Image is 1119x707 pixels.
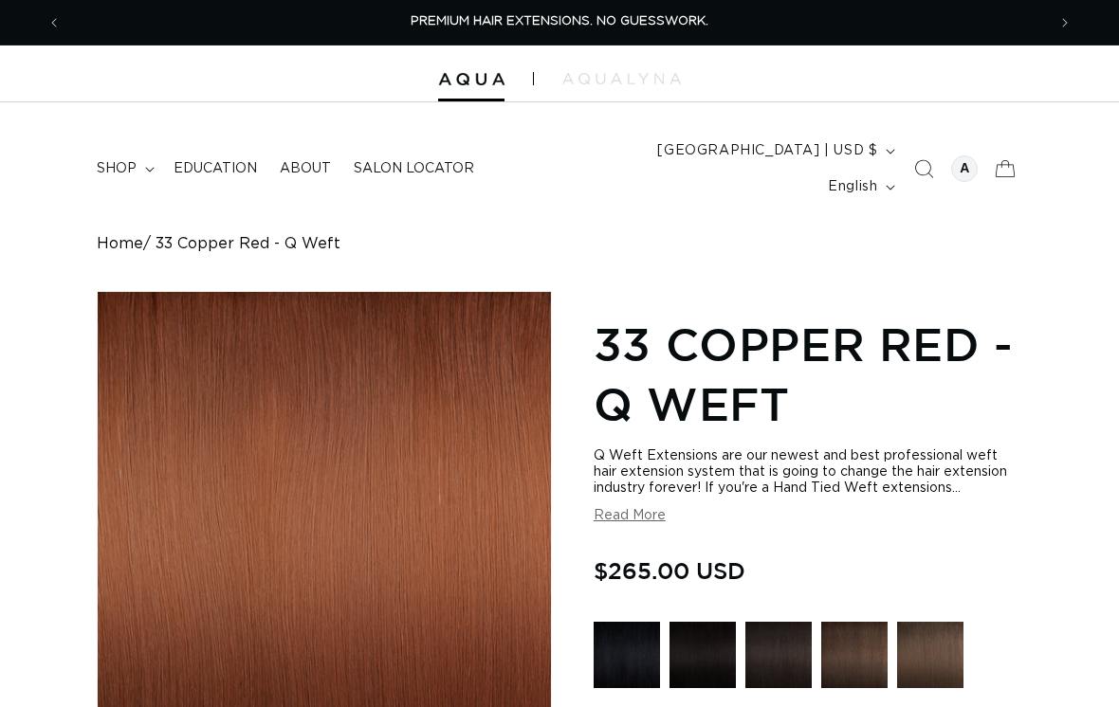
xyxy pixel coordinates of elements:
[411,15,708,27] span: PREMIUM HAIR EXTENSIONS. NO GUESSWORK.
[670,622,736,688] img: 1N Natural Black - Q Weft
[33,5,75,41] button: Previous announcement
[562,73,681,84] img: aqualyna.com
[816,169,903,205] button: English
[821,622,888,688] img: 2 Dark Brown - Q Weft
[174,160,257,177] span: Education
[745,622,812,688] img: 1B Soft Black - Q Weft
[594,448,1022,497] div: Q Weft Extensions are our newest and best professional weft hair extension system that is going t...
[594,508,666,524] button: Read More
[162,149,268,189] a: Education
[646,133,903,169] button: [GEOGRAPHIC_DATA] | USD $
[438,73,504,86] img: Aqua Hair Extensions
[97,160,137,177] span: shop
[903,148,945,190] summary: Search
[897,622,963,698] a: 4AB Medium Ash Brown - Q Weft
[594,315,1022,433] h1: 33 Copper Red - Q Weft
[342,149,486,189] a: Salon Locator
[156,235,340,253] span: 33 Copper Red - Q Weft
[745,622,812,698] a: 1B Soft Black - Q Weft
[280,160,331,177] span: About
[354,160,474,177] span: Salon Locator
[821,622,888,698] a: 2 Dark Brown - Q Weft
[897,622,963,688] img: 4AB Medium Ash Brown - Q Weft
[594,622,660,698] a: 1 Black - Q Weft
[97,235,143,253] a: Home
[97,235,1022,253] nav: breadcrumbs
[1044,5,1086,41] button: Next announcement
[85,149,162,189] summary: shop
[828,177,877,197] span: English
[594,622,660,688] img: 1 Black - Q Weft
[268,149,342,189] a: About
[670,622,736,698] a: 1N Natural Black - Q Weft
[657,141,877,161] span: [GEOGRAPHIC_DATA] | USD $
[594,553,745,589] span: $265.00 USD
